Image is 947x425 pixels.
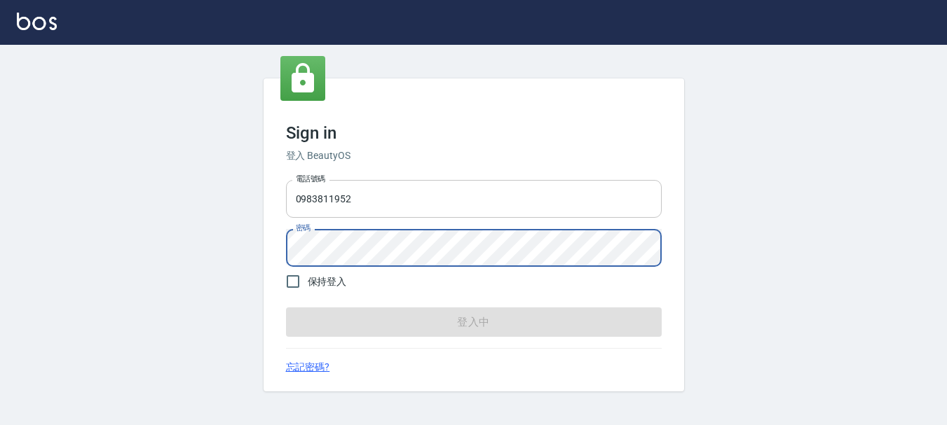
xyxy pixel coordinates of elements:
[286,148,662,163] h6: 登入 BeautyOS
[17,13,57,30] img: Logo
[286,360,330,375] a: 忘記密碼?
[286,123,662,143] h3: Sign in
[308,274,347,289] span: 保持登入
[296,174,325,184] label: 電話號碼
[296,223,311,233] label: 密碼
